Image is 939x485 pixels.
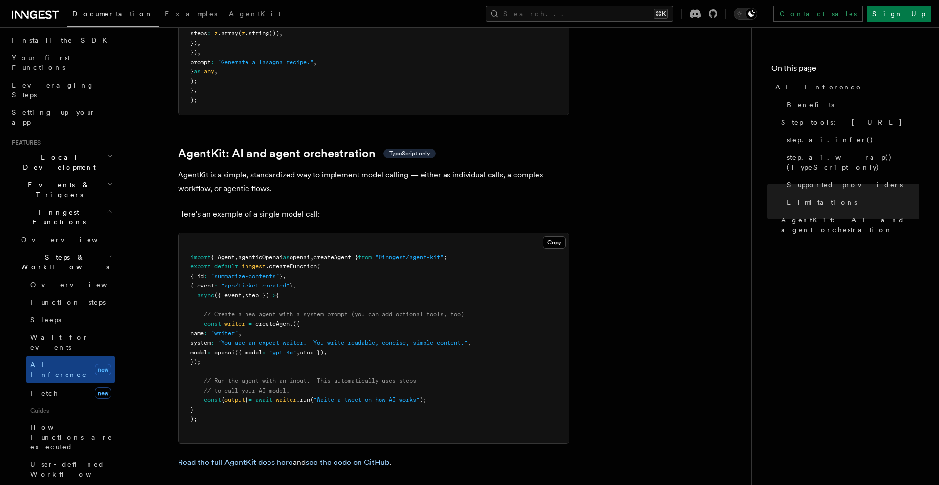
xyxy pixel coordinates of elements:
[290,282,293,289] span: }
[204,311,464,318] span: // Create a new agent with a system prompt (you can add optional tools, too)
[95,364,111,375] span: new
[269,30,279,37] span: ())
[787,100,834,110] span: Benefits
[17,252,109,272] span: Steps & Workflows
[190,59,211,66] span: prompt
[30,316,61,324] span: Sleeps
[248,320,252,327] span: =
[26,329,115,356] a: Wait for events
[262,349,266,356] span: :
[245,30,269,37] span: .string
[389,150,430,157] span: TypeScript only
[30,461,118,478] span: User-defined Workflows
[8,207,106,227] span: Inngest Functions
[30,389,59,397] span: Fetch
[194,87,197,94] span: ,
[777,211,919,239] a: AgentKit: AI and agent orchestration
[221,282,290,289] span: "app/ticket.created"
[12,36,113,44] span: Install the SDK
[276,397,296,403] span: writer
[190,406,194,413] span: }
[190,30,207,37] span: steps
[242,30,245,37] span: z
[190,358,201,365] span: });
[255,320,293,327] span: createAgent
[211,330,238,337] span: "writer"
[21,236,122,243] span: Overview
[178,456,569,469] p: and .
[67,3,159,27] a: Documentation
[238,330,242,337] span: ,
[197,292,214,299] span: async
[313,397,420,403] span: "Write a tweet on how AI works"
[190,263,211,270] span: export
[279,273,283,280] span: }
[242,292,245,299] span: ,
[8,139,41,147] span: Features
[204,377,416,384] span: // Run the agent with an input. This automatically uses steps
[190,349,207,356] span: model
[783,194,919,211] a: Limitations
[190,416,197,422] span: );
[777,113,919,131] a: Step tools: [URL]
[214,292,242,299] span: ({ event
[165,10,217,18] span: Examples
[207,349,211,356] span: :
[190,254,211,261] span: import
[255,397,272,403] span: await
[204,330,207,337] span: :
[781,215,919,235] span: AgentKit: AI and agent orchestration
[224,397,245,403] span: output
[224,320,245,327] span: writer
[283,254,290,261] span: as
[783,176,919,194] a: Supported providers
[290,254,310,261] span: openai
[214,68,218,75] span: ,
[783,96,919,113] a: Benefits
[420,397,426,403] span: );
[734,8,757,20] button: Toggle dark mode
[245,397,248,403] span: }
[12,54,70,71] span: Your first Functions
[159,3,223,26] a: Examples
[324,349,327,356] span: ,
[221,397,224,403] span: {
[214,349,235,356] span: openai
[266,263,317,270] span: .createFunction
[211,339,214,346] span: :
[207,30,211,37] span: :
[190,87,194,94] span: }
[269,349,296,356] span: "gpt-4o"
[72,10,153,18] span: Documentation
[313,254,358,261] span: createAgent }
[248,397,252,403] span: =
[218,339,468,346] span: "You are an expert writer. You write readable, concise, simple content."
[95,387,111,399] span: new
[30,333,89,351] span: Wait for events
[787,198,857,207] span: Limitations
[787,153,919,172] span: step.ai.wrap() (TypeScript only)
[26,456,115,483] a: User-defined Workflows
[8,31,115,49] a: Install the SDK
[317,263,320,270] span: (
[310,397,313,403] span: (
[30,361,87,378] span: AI Inference
[279,30,283,37] span: ,
[190,97,197,104] span: );
[245,292,269,299] span: step })
[783,131,919,149] a: step.ai.infer()
[773,6,863,22] a: Contact sales
[229,10,281,18] span: AgentKit
[8,49,115,76] a: Your first Functions
[26,403,115,419] span: Guides
[30,298,106,306] span: Function steps
[211,59,214,66] span: :
[444,254,447,261] span: ;
[771,63,919,78] h4: On this page
[26,383,115,403] a: Fetchnew
[310,254,313,261] span: ,
[214,282,218,289] span: :
[296,349,300,356] span: ,
[204,68,214,75] span: any
[775,82,861,92] span: AI Inference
